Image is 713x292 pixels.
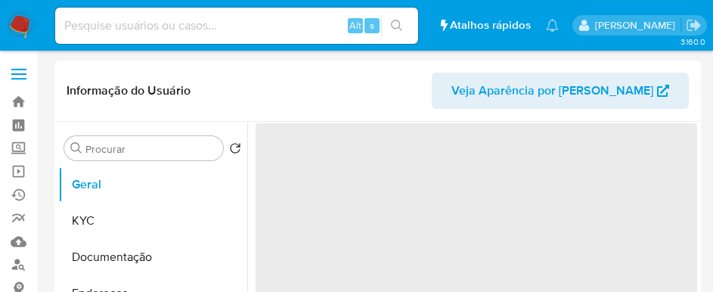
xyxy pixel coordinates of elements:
span: Alt [349,18,361,33]
a: Notificações [546,19,559,32]
span: Atalhos rápidos [450,17,531,33]
button: Geral [58,166,247,203]
button: search-icon [381,15,412,36]
button: Veja Aparência por [PERSON_NAME] [432,73,689,109]
a: Sair [686,17,702,33]
input: Procurar [85,142,217,156]
h1: Informação do Usuário [67,83,191,98]
button: Procurar [70,142,82,154]
button: KYC [58,203,247,239]
input: Pesquise usuários ou casos... [55,16,418,36]
button: Documentação [58,239,247,275]
button: Retornar ao pedido padrão [229,142,241,159]
span: s [370,18,374,33]
span: Veja Aparência por [PERSON_NAME] [451,73,653,109]
p: eduardo.dutra@mercadolivre.com [595,18,680,33]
